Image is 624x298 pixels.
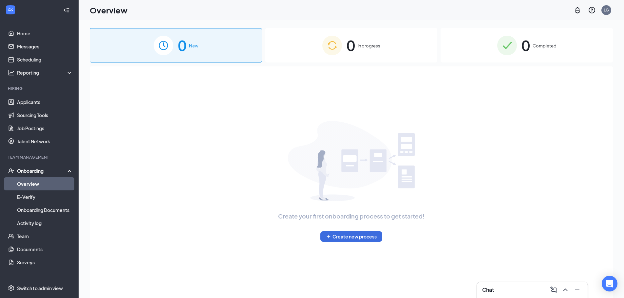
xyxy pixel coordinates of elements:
[482,286,494,293] h3: Chat
[17,69,73,76] div: Reporting
[17,167,67,174] div: Onboarding
[17,203,73,217] a: Onboarding Documents
[17,256,73,269] a: Surveys
[8,86,72,91] div: Hiring
[347,34,355,57] span: 0
[326,234,331,239] svg: Plus
[8,285,14,291] svg: Settings
[90,5,127,16] h1: Overview
[573,286,581,294] svg: Minimize
[17,243,73,256] a: Documents
[574,6,581,14] svg: Notifications
[533,43,557,49] span: Completed
[17,177,73,190] a: Overview
[550,286,558,294] svg: ComposeMessage
[358,43,380,49] span: In progress
[17,230,73,243] a: Team
[17,122,73,135] a: Job Postings
[17,217,73,230] a: Activity log
[521,34,530,57] span: 0
[189,43,198,49] span: New
[8,154,72,160] div: Team Management
[7,7,14,13] svg: WorkstreamLogo
[17,285,63,291] div: Switch to admin view
[278,212,425,221] span: Create your first onboarding process to get started!
[17,40,73,53] a: Messages
[572,285,582,295] button: Minimize
[17,96,73,109] a: Applicants
[17,53,73,66] a: Scheduling
[8,167,14,174] svg: UserCheck
[548,285,559,295] button: ComposeMessage
[561,286,569,294] svg: ChevronUp
[320,231,382,242] button: PlusCreate new process
[8,69,14,76] svg: Analysis
[178,34,186,57] span: 0
[17,190,73,203] a: E-Verify
[17,27,73,40] a: Home
[604,7,609,13] div: LG
[560,285,571,295] button: ChevronUp
[588,6,596,14] svg: QuestionInfo
[602,276,617,291] div: Open Intercom Messenger
[17,109,73,122] a: Sourcing Tools
[17,135,73,148] a: Talent Network
[63,7,70,13] svg: Collapse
